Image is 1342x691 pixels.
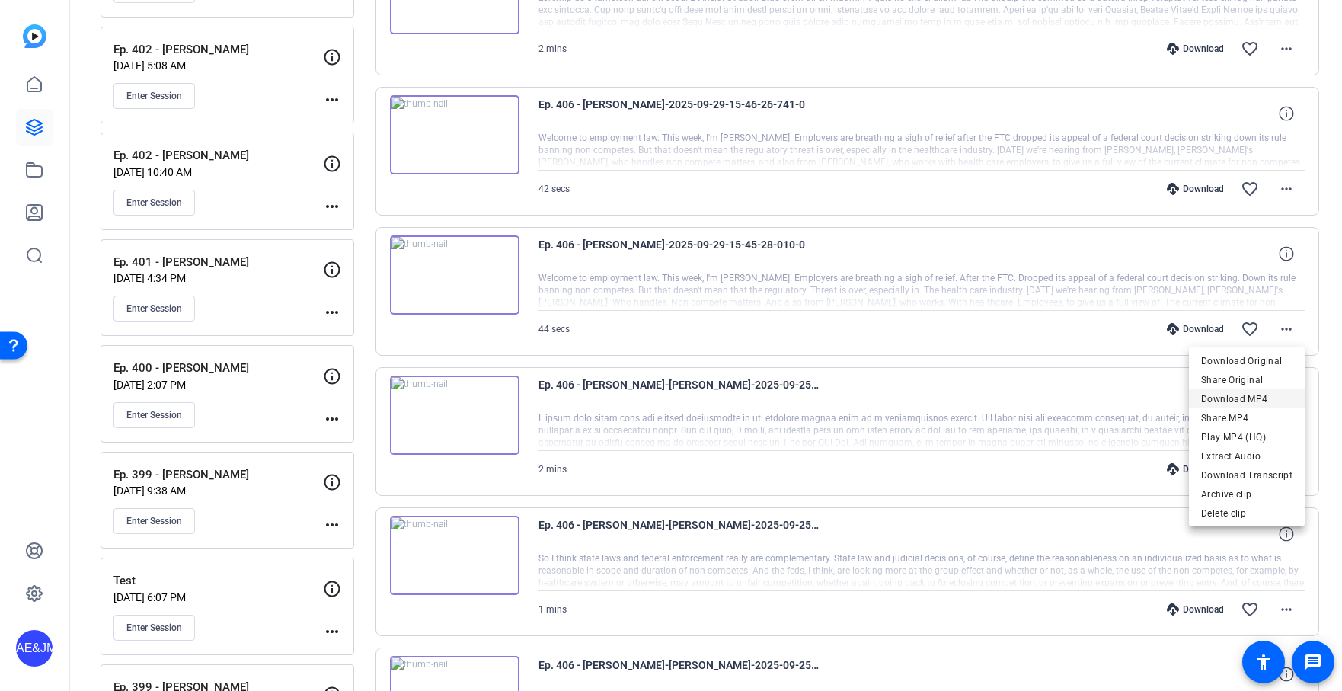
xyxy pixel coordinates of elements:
[1201,409,1292,427] span: Share MP4
[1201,447,1292,465] span: Extract Audio
[1201,428,1292,446] span: Play MP4 (HQ)
[1201,485,1292,504] span: Archive clip
[1201,466,1292,485] span: Download Transcript
[1201,352,1292,370] span: Download Original
[1201,390,1292,408] span: Download MP4
[1201,371,1292,389] span: Share Original
[1201,504,1292,523] span: Delete clip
